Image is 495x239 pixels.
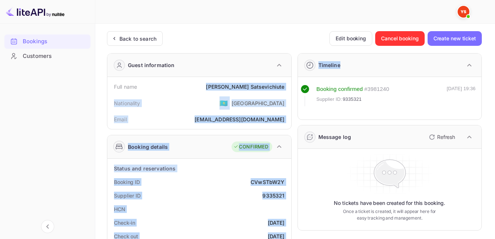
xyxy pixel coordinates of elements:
button: Create new ticket [428,31,482,46]
button: Cancel booking [375,31,425,46]
button: Refresh [425,131,458,143]
div: Booking details [128,143,168,151]
div: Nationality [114,99,140,107]
span: United States [219,96,228,110]
div: Booking ID [114,178,140,186]
a: Bookings [4,34,90,48]
div: Message log [318,133,351,141]
div: 9335321 [262,192,284,199]
div: # 3981240 [364,85,389,93]
img: Yandex Support [458,6,469,18]
div: [PERSON_NAME] Satsevichiute [206,83,284,91]
div: HCN [114,205,125,213]
div: CONFIRMED [233,143,268,151]
div: Bookings [4,34,90,49]
div: Customers [23,52,87,60]
button: Edit booking [329,31,372,46]
span: Supplier ID: [317,96,342,103]
div: [DATE] 19:36 [447,85,476,106]
div: [DATE] [268,219,285,227]
div: Email [114,115,127,123]
img: LiteAPI logo [6,6,64,18]
div: Booking confirmed [317,85,363,93]
a: Customers [4,49,90,63]
div: CVwSTbW2Y [251,178,284,186]
div: [EMAIL_ADDRESS][DOMAIN_NAME] [195,115,284,123]
p: Once a ticket is created, it will appear here for easy tracking and management. [341,208,439,221]
p: No tickets have been created for this booking. [334,199,445,207]
div: Check-in [114,219,135,227]
div: Supplier ID [114,192,141,199]
div: Guest information [128,61,175,69]
span: 9335321 [343,96,362,103]
p: Refresh [437,133,455,141]
div: Back to search [119,35,156,43]
div: Status and reservations [114,165,176,172]
button: Collapse navigation [41,220,54,233]
div: Bookings [23,37,87,46]
div: Full name [114,83,137,91]
div: Timeline [318,61,340,69]
div: [GEOGRAPHIC_DATA] [232,99,285,107]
